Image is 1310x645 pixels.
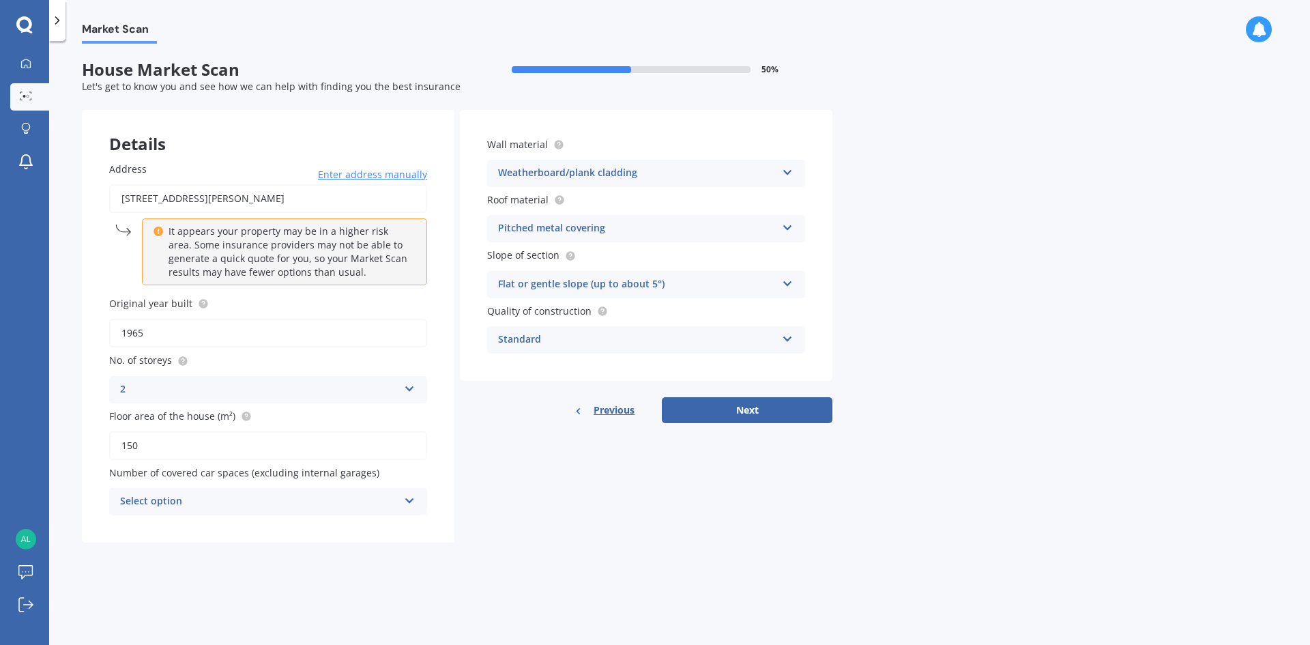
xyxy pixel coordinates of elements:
button: Next [662,397,832,423]
span: Roof material [487,193,549,206]
span: Enter address manually [318,168,427,182]
span: Floor area of the house (m²) [109,410,235,422]
input: Enter address [109,184,427,213]
div: Select option [120,493,398,510]
div: Flat or gentle slope (up to about 5°) [498,276,776,293]
span: Address [109,162,147,175]
span: House Market Scan [82,60,457,80]
input: Enter floor area [109,431,427,460]
div: 2 [120,382,398,398]
span: Quality of construction [487,304,592,317]
span: Previous [594,400,635,420]
p: It appears your property may be in a higher risk area. Some insurance providers may not be able t... [169,225,410,279]
div: Standard [498,332,776,348]
span: Market Scan [82,23,157,41]
div: Details [82,110,454,151]
span: Wall material [487,138,548,151]
div: Weatherboard/plank cladding [498,165,776,182]
span: No. of storeys [109,354,172,367]
span: Slope of section [487,249,559,262]
img: 444ae6eedfdfe26a498977627844e3c5 [16,529,36,549]
div: Pitched metal covering [498,220,776,237]
span: Let's get to know you and see how we can help with finding you the best insurance [82,80,461,93]
span: Number of covered car spaces (excluding internal garages) [109,466,379,479]
span: Original year built [109,297,192,310]
input: Enter year [109,319,427,347]
span: 50 % [761,65,778,74]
